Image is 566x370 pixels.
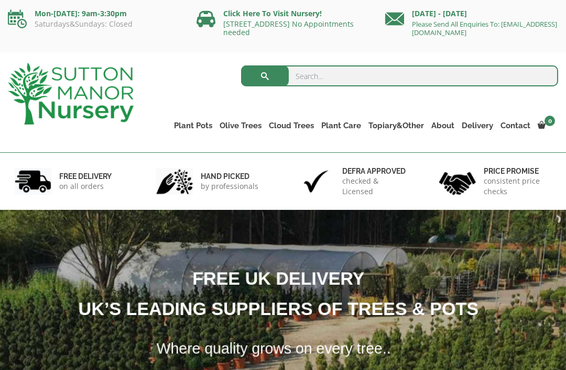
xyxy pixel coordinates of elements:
[201,172,258,181] h6: hand picked
[428,118,458,133] a: About
[8,20,181,28] p: Saturdays&Sundays: Closed
[497,118,534,133] a: Contact
[265,118,318,133] a: Cloud Trees
[484,166,551,176] h6: Price promise
[59,181,112,192] p: on all orders
[8,63,134,125] img: logo
[342,176,410,197] p: checked & Licensed
[342,166,410,176] h6: Defra approved
[365,118,428,133] a: Topiary&Other
[59,172,112,181] h6: FREE DELIVERY
[223,19,354,37] a: [STREET_ADDRESS] No Appointments needed
[216,118,265,133] a: Olive Trees
[298,168,334,195] img: 3.jpg
[534,118,558,133] a: 0
[484,176,551,197] p: consistent price checks
[156,168,193,195] img: 2.jpg
[241,65,558,86] input: Search...
[385,7,558,20] p: [DATE] - [DATE]
[439,165,476,197] img: 4.jpg
[8,7,181,20] p: Mon-[DATE]: 9am-3:30pm
[318,118,365,133] a: Plant Care
[15,168,51,195] img: 1.jpg
[201,181,258,192] p: by professionals
[545,116,555,126] span: 0
[170,118,216,133] a: Plant Pots
[458,118,497,133] a: Delivery
[223,8,322,18] a: Click Here To Visit Nursery!
[412,19,557,37] a: Please Send All Enquiries To: [EMAIL_ADDRESS][DOMAIN_NAME]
